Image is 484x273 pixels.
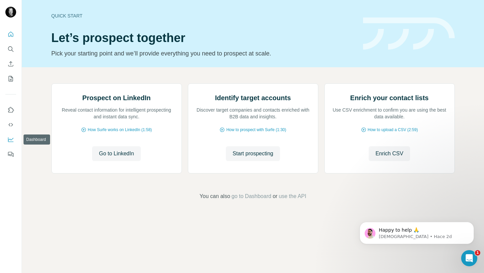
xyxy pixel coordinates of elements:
button: Start prospecting [226,146,280,161]
button: Use Surfe on LinkedIn [5,104,16,116]
span: Enrich CSV [375,150,403,158]
p: Pick your starting point and we’ll provide everything you need to prospect at scale. [51,49,355,58]
span: Start prospecting [233,150,273,158]
span: How to upload a CSV (2:59) [368,127,418,133]
h2: Identify target accounts [215,93,291,103]
button: Enrich CSV [369,146,410,161]
h1: Let’s prospect together [51,31,355,45]
p: Reveal contact information for intelligent prospecting and instant data sync. [58,107,175,120]
span: How Surfe works on LinkedIn (1:58) [88,127,152,133]
p: Discover target companies and contacts enriched with B2B data and insights. [195,107,311,120]
button: use the API [279,192,306,200]
img: banner [363,17,455,50]
h2: Prospect on LinkedIn [82,93,151,103]
button: go to Dashboard [232,192,271,200]
iframe: Intercom live chat [461,250,477,266]
span: or [273,192,277,200]
button: Go to LinkedIn [92,146,140,161]
button: Dashboard [5,133,16,146]
span: You can also [200,192,230,200]
div: Quick start [51,12,355,19]
span: 1 [475,250,480,256]
button: My lists [5,73,16,85]
button: Search [5,43,16,55]
button: Quick start [5,28,16,40]
span: How to prospect with Surfe (1:30) [226,127,286,133]
p: Use CSV enrichment to confirm you are using the best data available. [331,107,448,120]
span: Go to LinkedIn [99,150,134,158]
button: Feedback [5,148,16,160]
iframe: Intercom notifications mensaje [350,208,484,255]
img: Avatar [5,7,16,17]
h2: Enrich your contact lists [350,93,429,103]
button: Enrich CSV [5,58,16,70]
button: Use Surfe API [5,119,16,131]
